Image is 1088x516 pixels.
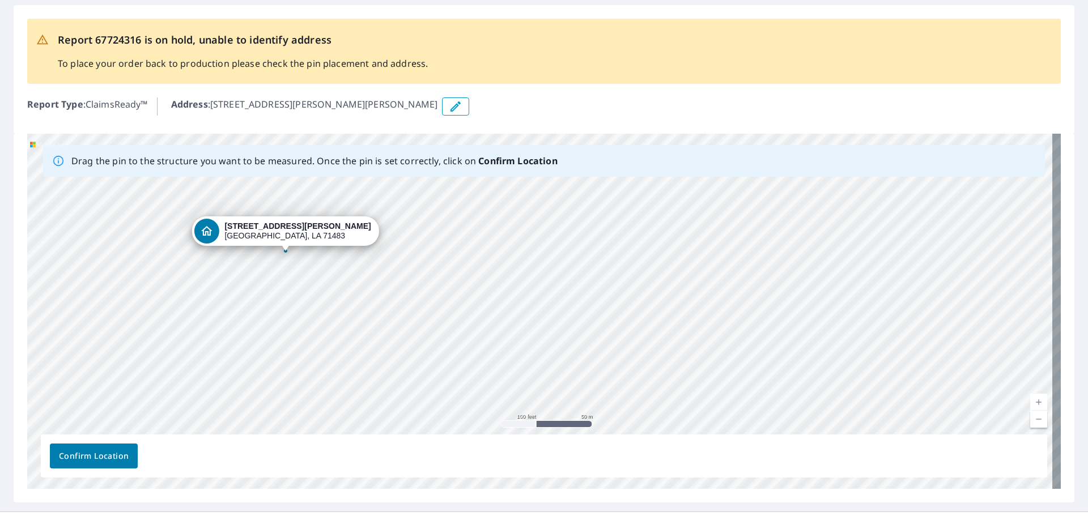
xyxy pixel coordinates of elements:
[59,449,129,463] span: Confirm Location
[1030,411,1047,428] a: Current Level 18, Zoom Out
[478,155,557,167] b: Confirm Location
[171,97,438,116] p: : [STREET_ADDRESS][PERSON_NAME][PERSON_NAME]
[58,57,428,70] p: To place your order back to production please check the pin placement and address.
[50,443,138,468] button: Confirm Location
[192,216,379,251] div: Dropped pin, building 1, Residential property, 410 Porter Field Rd Winnfield, LA 71483
[27,98,83,110] b: Report Type
[171,98,208,110] b: Address
[27,97,148,116] p: : ClaimsReady™
[58,32,428,48] p: Report 67724316 is on hold, unable to identify address
[224,221,371,241] div: [GEOGRAPHIC_DATA], LA 71483
[71,154,558,168] p: Drag the pin to the structure you want to be measured. Once the pin is set correctly, click on
[224,221,371,231] strong: [STREET_ADDRESS][PERSON_NAME]
[1030,394,1047,411] a: Current Level 18, Zoom In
